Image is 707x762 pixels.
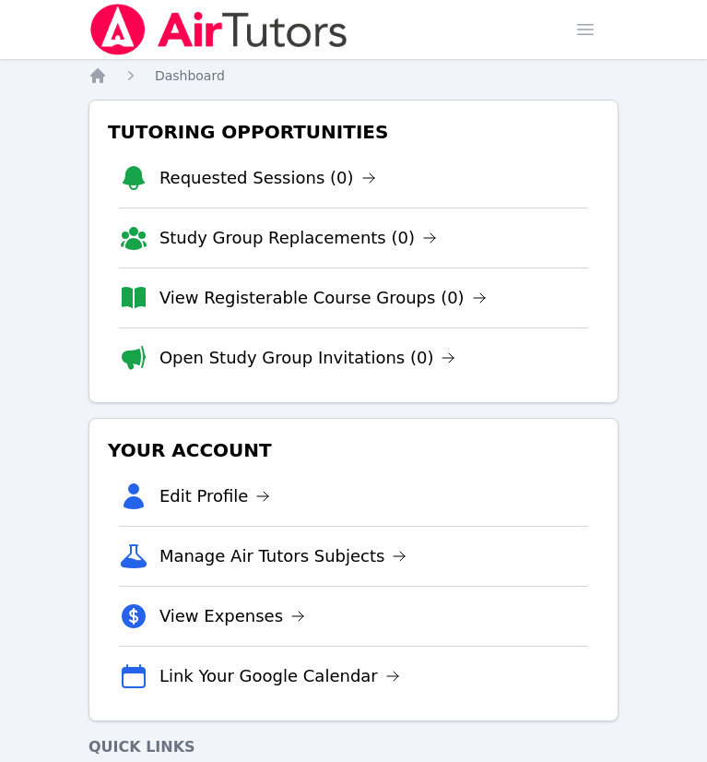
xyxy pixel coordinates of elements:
h4: Quick Links [88,736,619,758]
span: Dashboard [155,68,225,83]
a: Manage Air Tutors Subjects [159,543,407,569]
h3: Your Account [104,434,603,467]
a: View Expenses [159,603,305,629]
nav: Breadcrumb [88,66,619,85]
a: Edit Profile [159,483,271,509]
a: Dashboard [155,66,225,85]
a: Study Group Replacements (0) [159,225,437,251]
a: View Registerable Course Groups (0) [159,285,487,311]
h3: Tutoring Opportunities [104,115,603,149]
a: Requested Sessions (0) [159,165,376,191]
a: Open Study Group Invitations (0) [159,345,456,371]
img: Air Tutors [88,4,349,55]
a: Link Your Google Calendar [159,663,400,689]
